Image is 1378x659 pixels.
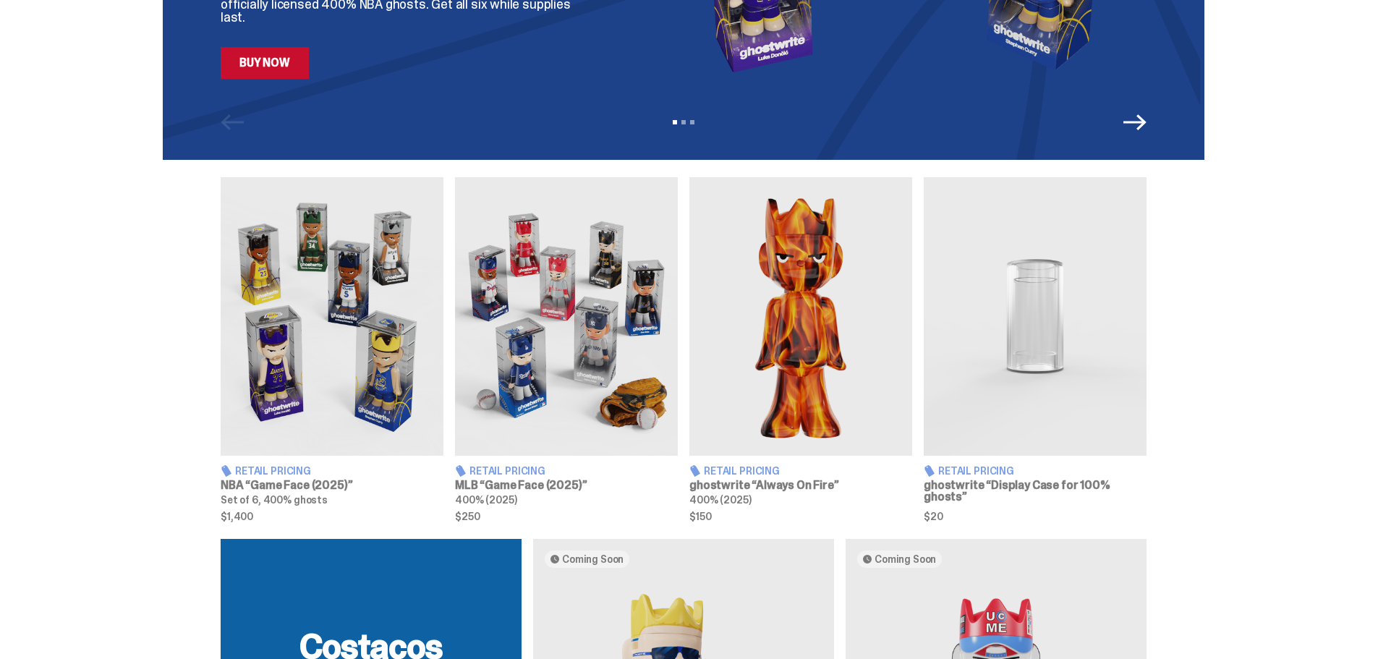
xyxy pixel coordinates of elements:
[689,493,751,506] span: 400% (2025)
[924,511,1147,522] span: $20
[689,177,912,522] a: Always On Fire Retail Pricing
[455,177,678,522] a: Game Face (2025) Retail Pricing
[455,480,678,491] h3: MLB “Game Face (2025)”
[562,553,624,565] span: Coming Soon
[221,480,443,491] h3: NBA “Game Face (2025)”
[689,480,912,491] h3: ghostwrite “Always On Fire”
[455,493,516,506] span: 400% (2025)
[221,177,443,456] img: Game Face (2025)
[455,511,678,522] span: $250
[221,177,443,522] a: Game Face (2025) Retail Pricing
[221,47,309,79] a: Buy Now
[681,120,686,124] button: View slide 2
[221,493,328,506] span: Set of 6, 400% ghosts
[235,466,311,476] span: Retail Pricing
[924,177,1147,456] img: Display Case for 100% ghosts
[924,480,1147,503] h3: ghostwrite “Display Case for 100% ghosts”
[924,177,1147,522] a: Display Case for 100% ghosts Retail Pricing
[689,177,912,456] img: Always On Fire
[221,511,443,522] span: $1,400
[704,466,780,476] span: Retail Pricing
[689,511,912,522] span: $150
[469,466,545,476] span: Retail Pricing
[455,177,678,456] img: Game Face (2025)
[875,553,936,565] span: Coming Soon
[938,466,1014,476] span: Retail Pricing
[673,120,677,124] button: View slide 1
[1123,111,1147,134] button: Next
[690,120,694,124] button: View slide 3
